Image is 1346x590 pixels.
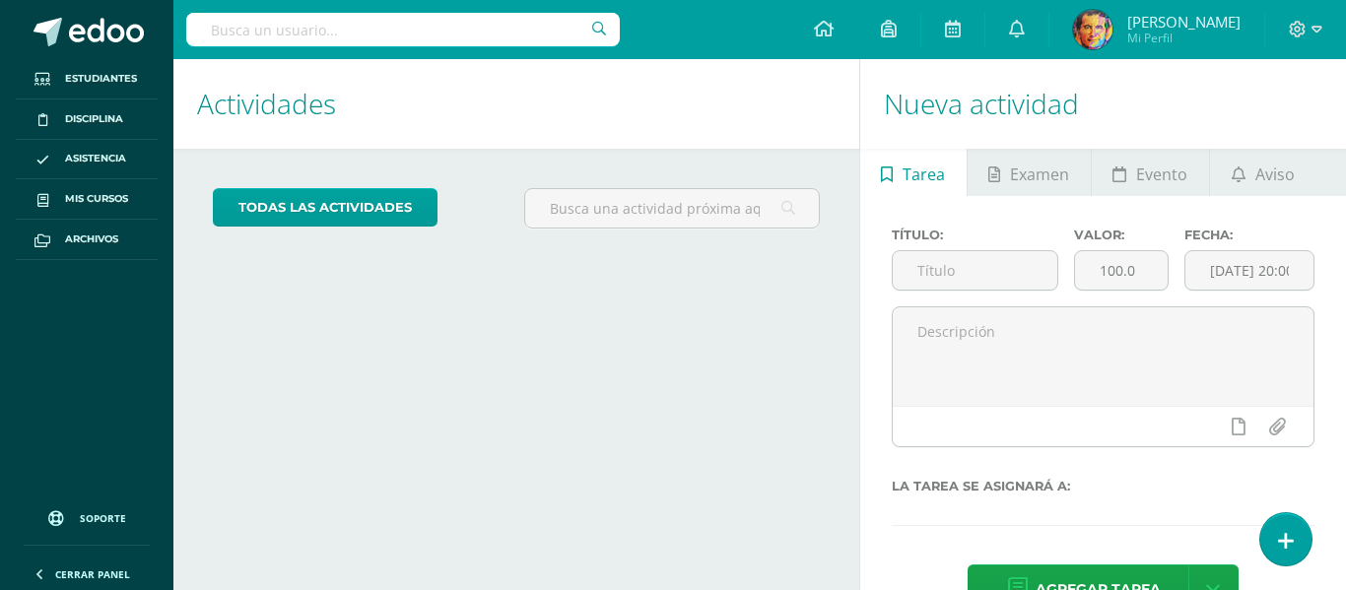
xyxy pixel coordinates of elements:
a: Asistencia [16,140,158,180]
a: Tarea [860,149,967,196]
label: Título: [892,228,1059,242]
a: Mis cursos [16,179,158,220]
a: Estudiantes [16,59,158,99]
span: Disciplina [65,111,123,127]
input: Puntos máximos [1075,251,1167,290]
a: Examen [968,149,1091,196]
span: Cerrar panel [55,567,130,581]
input: Busca un usuario... [186,13,620,46]
span: Tarea [903,151,945,198]
span: Mi Perfil [1127,30,1241,46]
h1: Nueva actividad [884,59,1323,149]
span: Examen [1010,151,1069,198]
span: [PERSON_NAME] [1127,12,1241,32]
span: Aviso [1255,151,1295,198]
span: Archivos [65,231,118,247]
a: Evento [1092,149,1209,196]
h1: Actividades [197,59,836,149]
label: Valor: [1074,228,1168,242]
img: 6189efe1154869782297a4f5131f6e1d.png [1073,10,1112,49]
a: Soporte [24,492,150,540]
span: Soporte [80,511,126,525]
a: Disciplina [16,99,158,140]
a: Archivos [16,220,158,260]
span: Mis cursos [65,191,128,207]
span: Asistencia [65,151,126,166]
label: La tarea se asignará a: [892,479,1315,493]
a: Aviso [1210,149,1315,196]
label: Fecha: [1184,228,1314,242]
input: Fecha de entrega [1185,251,1313,290]
a: todas las Actividades [213,188,437,227]
input: Título [893,251,1058,290]
span: Evento [1136,151,1187,198]
span: Estudiantes [65,71,137,87]
input: Busca una actividad próxima aquí... [525,189,819,228]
